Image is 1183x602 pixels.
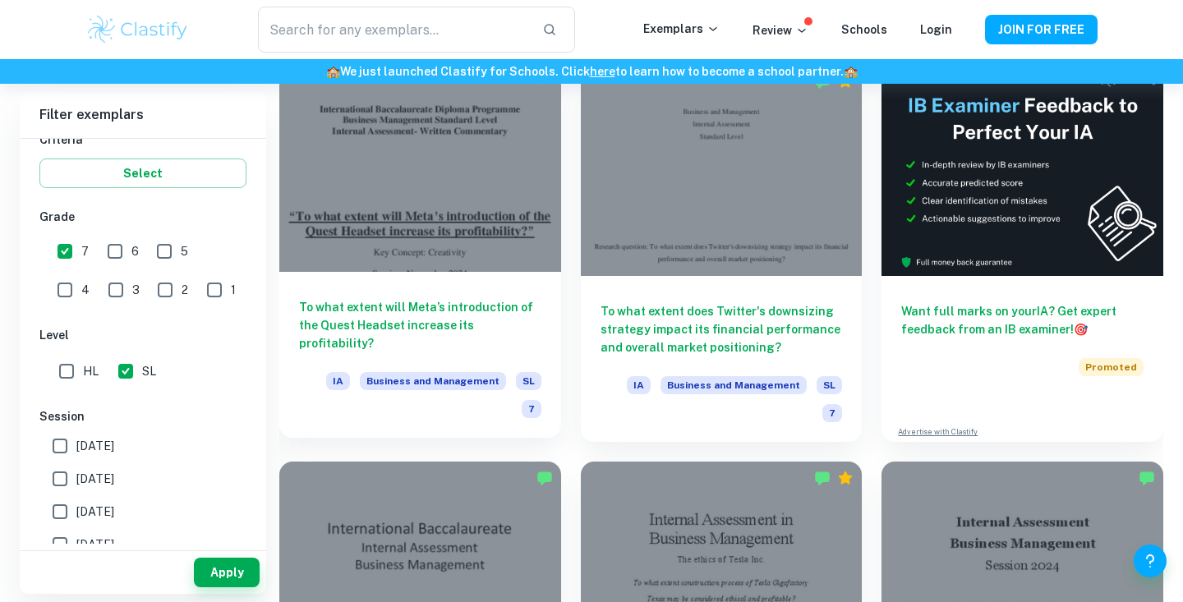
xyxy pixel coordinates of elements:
img: Marked [536,470,553,486]
span: 🏫 [326,65,340,78]
span: 🏫 [844,65,858,78]
span: IA [326,372,350,390]
h6: We just launched Clastify for Schools. Click to learn how to become a school partner. [3,62,1180,80]
span: HL [83,362,99,380]
a: Want full marks on yourIA? Get expert feedback from an IB examiner!PromotedAdvertise with Clastify [881,65,1163,442]
span: [DATE] [76,503,114,521]
a: Schools [841,23,887,36]
span: 6 [131,242,139,260]
span: [DATE] [76,470,114,488]
span: 7 [522,400,541,418]
h6: To what extent will Meta’s introduction of the Quest Headset increase its profitability? [299,298,541,352]
h6: Criteria [39,131,246,149]
h6: Grade [39,208,246,226]
h6: Level [39,326,246,344]
img: Marked [1139,470,1155,486]
h6: To what extent does Twitter's downsizing strategy impact its financial performance and overall ma... [601,302,843,356]
span: 3 [132,281,140,299]
a: here [590,65,615,78]
span: SL [817,376,842,394]
span: Business and Management [661,376,807,394]
a: Login [920,23,952,36]
h6: Want full marks on your IA ? Get expert feedback from an IB examiner! [901,302,1144,338]
img: Marked [814,470,831,486]
div: Premium [837,470,854,486]
a: To what extent does Twitter's downsizing strategy impact its financial performance and overall ma... [581,65,863,442]
a: To what extent will Meta’s introduction of the Quest Headset increase its profitability?IABusines... [279,65,561,442]
span: [DATE] [76,437,114,455]
button: Help and Feedback [1134,545,1167,577]
button: Apply [194,558,260,587]
span: Promoted [1079,358,1144,376]
span: SL [516,372,541,390]
div: Premium [837,73,854,90]
img: Thumbnail [881,65,1163,276]
span: IA [627,376,651,394]
span: Business and Management [360,372,506,390]
span: 🎯 [1074,323,1088,336]
span: SL [142,362,156,380]
p: Review [753,21,808,39]
h6: Session [39,407,246,425]
a: Advertise with Clastify [898,426,978,438]
span: 7 [81,242,89,260]
h6: Filter exemplars [20,92,266,138]
span: 5 [181,242,188,260]
button: JOIN FOR FREE [985,15,1098,44]
p: Exemplars [643,20,720,38]
span: 2 [182,281,188,299]
span: 7 [822,404,842,422]
img: Clastify logo [85,13,190,46]
span: [DATE] [76,535,114,554]
input: Search for any exemplars... [258,7,529,53]
button: Select [39,159,246,188]
span: 4 [81,281,90,299]
span: 1 [231,281,236,299]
